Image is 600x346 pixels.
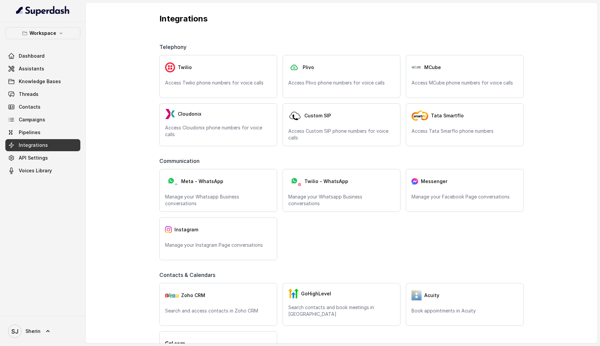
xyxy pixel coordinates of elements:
[288,289,298,299] img: GHL.59f7fa3143240424d279.png
[5,152,80,164] a: API Settings
[5,126,80,138] a: Pipelines
[165,242,272,248] p: Manage your Instagram Page conversations
[5,101,80,113] a: Contacts
[288,109,302,122] img: customSip.5d45856e11b8082b7328070e9c2309ec.svg
[165,293,178,298] img: zohoCRM.b78897e9cd59d39d120b21c64f7c2b3a.svg
[19,142,48,149] span: Integrations
[5,88,80,100] a: Threads
[288,304,395,318] p: Search contacts and book meetings in [GEOGRAPHIC_DATA]
[5,165,80,177] a: Voices Library
[181,292,205,299] span: Zoho CRM
[304,112,331,119] span: Custom SIP
[421,178,447,185] span: Messenger
[424,292,439,299] span: Acuity
[11,328,18,335] text: SJ
[411,193,518,200] p: Manage your Facebook Page conversations
[5,322,80,341] a: Sherin
[159,157,202,165] span: Communication
[5,63,80,75] a: Assistants
[19,129,41,136] span: Pipelines
[29,29,56,37] p: Workspace
[411,111,428,121] img: tata-smart-flo.8a5748c556e2c421f70c.png
[19,91,39,98] span: Threads
[165,226,172,233] img: instagram.04eb0078a085f83fc525.png
[178,64,192,71] span: Twilio
[288,193,395,207] p: Manage your Whatsapp Business conversations
[411,178,418,185] img: messenger.2e14a0163066c29f9ca216c7989aa592.svg
[165,124,272,138] p: Access Cloudonix phone numbers for voice calls
[411,128,518,134] p: Access Tata Smarflo phone numbers
[411,290,422,300] img: 5vvjV8cQY1AVHSZc2N7qU9QabzYIM+zpgiA0bbq9KFoni1IQNE8dHPp0leJjYW31UJeOyZnSBUO77gdMaNhFCgpjLZzFnVhVC...
[411,65,422,69] img: Pj9IrDBdEGgAAAABJRU5ErkJggg==
[159,271,218,279] span: Contacts & Calendars
[25,328,41,335] span: Sherin
[165,341,185,346] img: logo.svg
[174,226,198,233] span: Instagram
[304,178,348,185] span: Twilio - WhatsApp
[178,111,202,117] span: Cloudonix
[5,75,80,88] a: Knowledge Bases
[5,50,80,62] a: Dashboard
[165,79,272,86] p: Access Twilio phone numbers for voice calls
[19,167,52,174] span: Voices Library
[5,114,80,126] a: Campaigns
[288,62,300,73] img: plivo.d3d850b57a745af99832d897a96997ac.svg
[19,65,44,72] span: Assistants
[19,78,61,85] span: Knowledge Bases
[159,43,189,51] span: Telephony
[159,13,524,24] p: Integrations
[19,155,48,161] span: API Settings
[431,112,464,119] span: Tata Smartflo
[19,53,45,59] span: Dashboard
[16,5,70,16] img: light.svg
[5,27,80,39] button: Workspace
[288,128,395,141] p: Access Custom SIP phone numbers for voice calls
[19,104,41,110] span: Contacts
[303,64,314,71] span: Plivo
[165,62,175,72] img: twilio.7c09a4f4c219fa09ad352260b0a8157b.svg
[165,307,272,314] p: Search and access contacts in Zoho CRM
[288,79,395,86] p: Access Plivo phone numbers for voice calls
[165,109,175,119] img: LzEnlUgADIwsuYwsTIxNLkxQDEyBEgDTDZAMjs1Qgy9jUyMTMxBzEB8uASKBKLgDqFxF08kI1lQAAAABJRU5ErkJggg==
[411,307,518,314] p: Book appointments in Acuity
[19,116,45,123] span: Campaigns
[301,290,331,297] span: GoHighLevel
[5,139,80,151] a: Integrations
[411,79,518,86] p: Access MCube phone numbers for voice calls
[165,193,272,207] p: Manage your Whatsapp Business conversations
[181,178,223,185] span: Meta - WhatsApp
[424,64,441,71] span: MCube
